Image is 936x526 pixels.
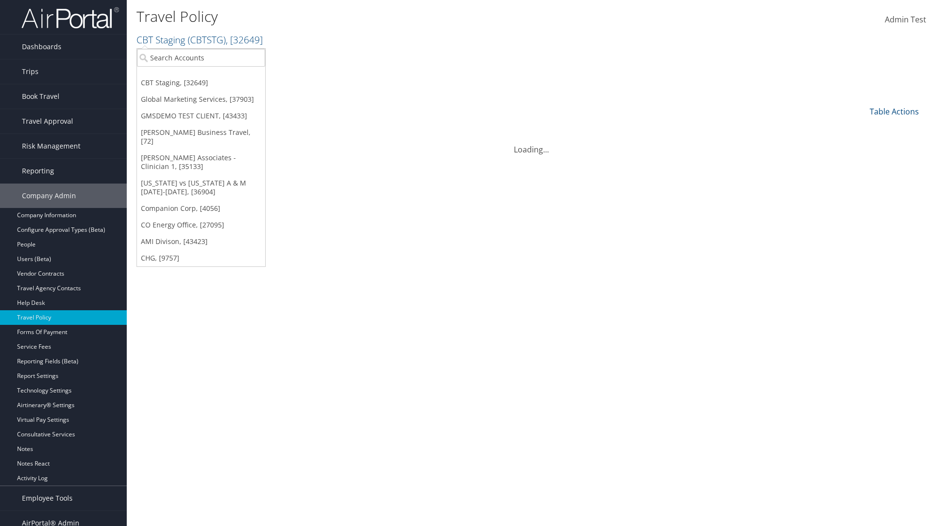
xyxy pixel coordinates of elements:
[137,175,265,200] a: [US_STATE] vs [US_STATE] A & M [DATE]-[DATE], [36904]
[137,217,265,233] a: CO Energy Office, [27095]
[137,49,265,67] input: Search Accounts
[885,14,926,25] span: Admin Test
[22,486,73,510] span: Employee Tools
[137,150,265,175] a: [PERSON_NAME] Associates - Clinician 1, [35133]
[885,5,926,35] a: Admin Test
[137,91,265,108] a: Global Marketing Services, [37903]
[226,33,263,46] span: , [ 32649 ]
[136,6,663,27] h1: Travel Policy
[22,134,80,158] span: Risk Management
[137,233,265,250] a: AMI Divison, [43423]
[137,124,265,150] a: [PERSON_NAME] Business Travel, [72]
[136,33,263,46] a: CBT Staging
[22,84,59,109] span: Book Travel
[21,6,119,29] img: airportal-logo.png
[137,108,265,124] a: GMSDEMO TEST CLIENT, [43433]
[137,200,265,217] a: Companion Corp, [4056]
[22,59,39,84] span: Trips
[22,184,76,208] span: Company Admin
[22,35,61,59] span: Dashboards
[137,250,265,266] a: CHG, [9757]
[22,109,73,133] span: Travel Approval
[22,159,54,183] span: Reporting
[137,75,265,91] a: CBT Staging, [32649]
[870,106,919,117] a: Table Actions
[188,33,226,46] span: ( CBTSTG )
[136,132,926,155] div: Loading...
